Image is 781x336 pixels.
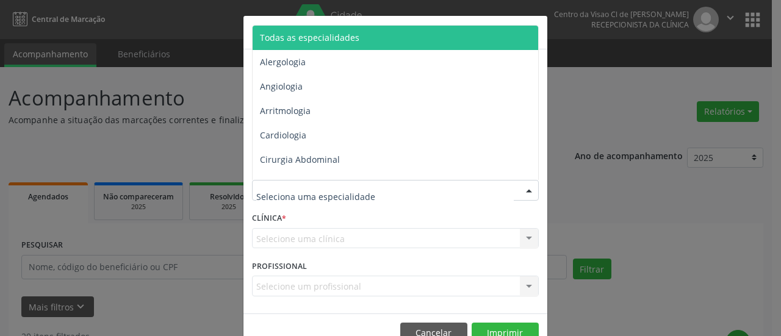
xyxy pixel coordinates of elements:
label: PROFISSIONAL [252,257,307,276]
button: Close [523,16,547,46]
span: Alergologia [260,56,306,68]
span: Todas as especialidades [260,32,359,43]
span: Cirurgia Abdominal [260,154,340,165]
span: Angiologia [260,80,303,92]
input: Seleciona uma especialidade [256,184,514,209]
label: CLÍNICA [252,209,286,228]
h5: Relatório de agendamentos [252,24,392,40]
span: Cardiologia [260,129,306,141]
span: Arritmologia [260,105,311,116]
span: Cirurgia Bariatrica [260,178,335,190]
